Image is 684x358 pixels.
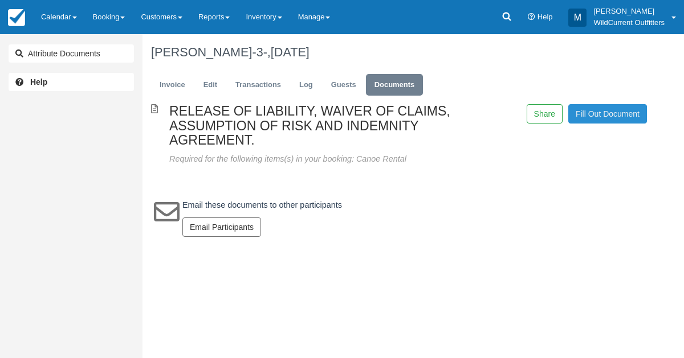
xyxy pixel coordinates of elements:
[528,14,535,21] i: Help
[593,6,665,17] p: [PERSON_NAME]
[291,74,321,96] a: Log
[568,9,587,27] div: M
[9,73,134,91] a: Help
[151,46,647,59] h1: [PERSON_NAME]-3-,
[593,17,665,28] p: WildCurrent Outfitters
[568,104,647,124] a: Fill Out Document
[527,104,563,124] button: Share
[30,77,47,87] b: Help
[151,74,194,96] a: Invoice
[182,199,342,211] p: Email these documents to other participants
[169,153,460,165] div: Required for the following items(s) in your booking: Canoe Rental
[538,13,553,21] span: Help
[182,217,261,237] button: Email Participants
[271,45,310,59] span: [DATE]
[169,104,460,147] h2: RELEASE OF LIABILITY, WAIVER OF CLAIMS, ASSUMPTION OF RISK AND INDEMNITY AGREEMENT.
[366,74,424,96] a: Documents
[8,9,25,26] img: checkfront-main-nav-mini-logo.png
[227,74,290,96] a: Transactions
[323,74,365,96] a: Guests
[195,74,226,96] a: Edit
[9,44,134,63] button: Attribute Documents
